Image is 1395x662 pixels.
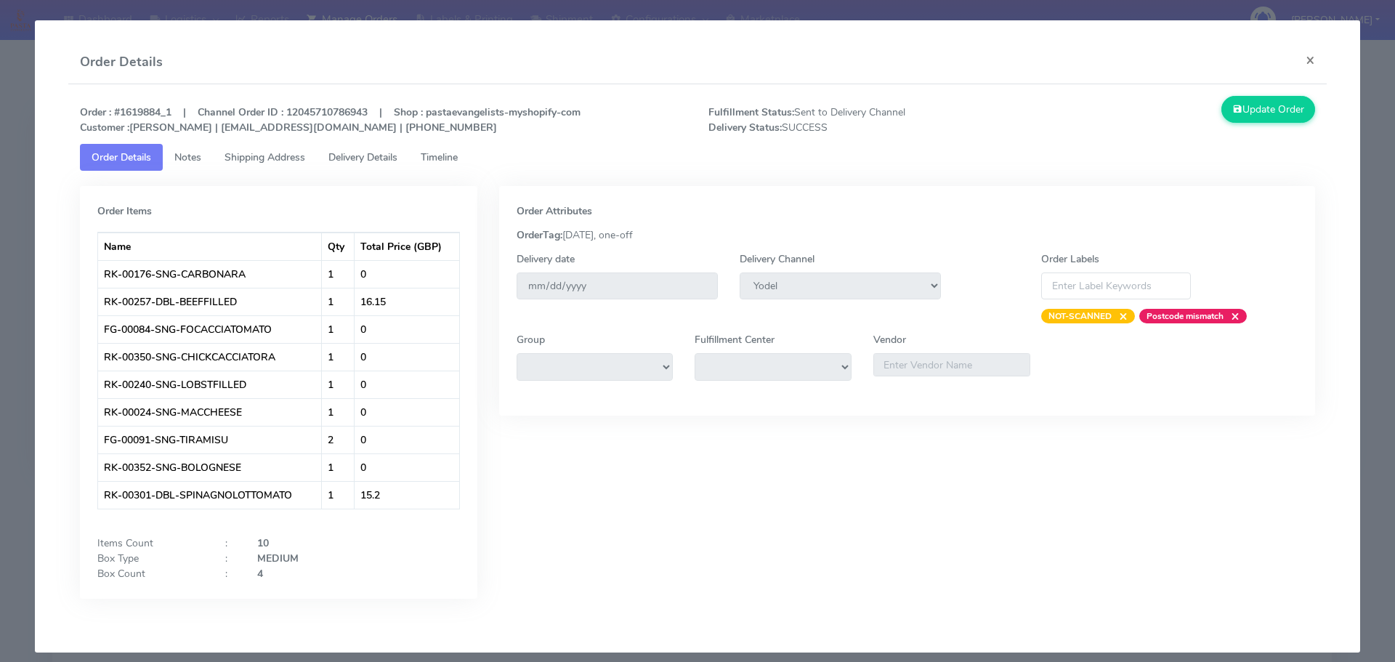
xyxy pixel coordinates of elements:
[708,105,794,119] strong: Fulfillment Status:
[98,260,323,288] td: RK-00176-SNG-CARBONARA
[355,371,458,398] td: 0
[86,536,214,551] div: Items Count
[1112,309,1128,323] span: ×
[328,150,397,164] span: Delivery Details
[322,481,355,509] td: 1
[322,315,355,343] td: 1
[225,150,305,164] span: Shipping Address
[80,105,581,134] strong: Order : #1619884_1 | Channel Order ID : 12045710786943 | Shop : pastaevangelists-myshopify-com [P...
[214,551,246,566] div: :
[355,233,458,260] th: Total Price (GBP)
[214,536,246,551] div: :
[1224,309,1240,323] span: ×
[421,150,458,164] span: Timeline
[355,260,458,288] td: 0
[695,332,775,347] label: Fulfillment Center
[86,551,214,566] div: Box Type
[355,343,458,371] td: 0
[98,481,323,509] td: RK-00301-DBL-SPINAGNOLOTTOMATO
[873,353,1030,376] input: Enter Vendor Name
[322,233,355,260] th: Qty
[98,315,323,343] td: FG-00084-SNG-FOCACCIATOMATO
[322,371,355,398] td: 1
[322,453,355,481] td: 1
[98,426,323,453] td: FG-00091-SNG-TIRAMISU
[873,332,906,347] label: Vendor
[92,150,151,164] span: Order Details
[355,288,458,315] td: 16.15
[257,552,299,565] strong: MEDIUM
[322,426,355,453] td: 2
[322,343,355,371] td: 1
[697,105,1012,135] span: Sent to Delivery Channel SUCCESS
[322,398,355,426] td: 1
[1041,273,1191,299] input: Enter Label Keywords
[355,453,458,481] td: 0
[322,288,355,315] td: 1
[80,52,163,72] h4: Order Details
[355,481,458,509] td: 15.2
[214,566,246,581] div: :
[98,398,323,426] td: RK-00024-SNG-MACCHEESE
[1048,310,1112,322] strong: NOT-SCANNED
[98,371,323,398] td: RK-00240-SNG-LOBSTFILLED
[98,343,323,371] td: RK-00350-SNG-CHICKCACCIATORA
[517,332,545,347] label: Group
[517,251,575,267] label: Delivery date
[98,288,323,315] td: RK-00257-DBL-BEEFFILLED
[355,398,458,426] td: 0
[1147,310,1224,322] strong: Postcode mismatch
[257,536,269,550] strong: 10
[322,260,355,288] td: 1
[517,204,592,218] strong: Order Attributes
[355,426,458,453] td: 0
[98,233,323,260] th: Name
[355,315,458,343] td: 0
[1294,41,1327,79] button: Close
[708,121,782,134] strong: Delivery Status:
[97,204,152,218] strong: Order Items
[80,121,129,134] strong: Customer :
[517,228,562,242] strong: OrderTag:
[1041,251,1099,267] label: Order Labels
[80,144,1316,171] ul: Tabs
[98,453,323,481] td: RK-00352-SNG-BOLOGNESE
[257,567,263,581] strong: 4
[506,227,1309,243] div: [DATE], one-off
[174,150,201,164] span: Notes
[86,566,214,581] div: Box Count
[1221,96,1316,123] button: Update Order
[740,251,814,267] label: Delivery Channel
